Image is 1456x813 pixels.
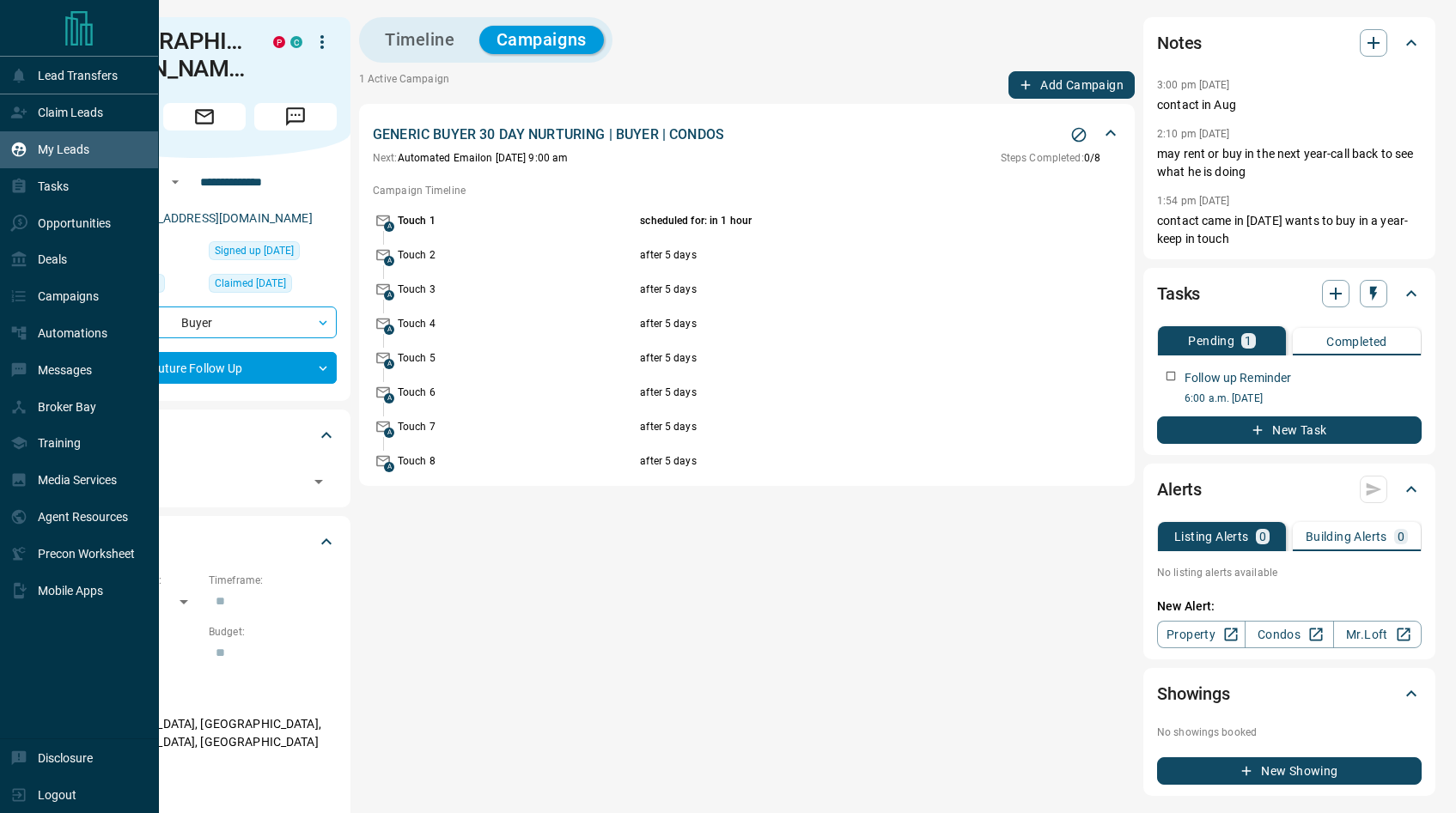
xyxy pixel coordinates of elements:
[640,316,1037,331] p: after 5 days
[1157,280,1200,307] h2: Tasks
[640,419,1037,434] p: after 5 days
[1066,122,1092,148] button: Stop Campaign
[384,393,394,403] span: A
[1188,335,1234,347] p: Pending
[119,211,313,225] a: [EMAIL_ADDRESS][DOMAIN_NAME]
[640,213,1037,228] p: scheduled for: in 1 hour
[640,385,1037,400] p: after 5 days
[1157,673,1422,714] div: Showings
[384,290,394,300] span: A
[290,36,302,48] div: condos.ca
[1174,531,1249,543] p: Listing Alerts
[384,256,394,266] span: A
[1157,212,1422,248] p: contact came in [DATE] wants to buy in a year-keep in touch
[72,306,337,338] div: Buyer
[640,282,1037,297] p: after 5 days
[307,470,331,494] button: Open
[373,124,724,145] p: GENERIC BUYER 30 DAY NURTURING | BUYER | CONDOS
[1245,621,1333,648] a: Condos
[1157,725,1422,740] p: No showings booked
[163,103,246,130] span: Email
[1008,71,1135,99] button: Add Campaign
[1157,145,1422,181] p: may rent or buy in the next year-call back to see what he is doing
[1157,273,1422,314] div: Tasks
[209,624,337,640] p: Budget:
[209,241,337,265] div: Wed Oct 28 2020
[72,415,337,456] div: Tags
[209,274,337,298] div: Thu Jun 12 2025
[1157,29,1202,57] h2: Notes
[1157,565,1422,580] p: No listing alerts available
[1398,531,1404,543] p: 0
[1333,621,1422,648] a: Mr.Loft
[1001,150,1100,166] p: 0 / 8
[1157,416,1422,444] button: New Task
[368,26,472,54] button: Timeline
[1185,369,1291,387] p: Follow up Reminder
[1185,391,1422,406] p: 6:00 a.m. [DATE]
[273,36,285,48] div: property.ca
[1157,22,1422,64] div: Notes
[398,453,636,469] p: Touch 8
[384,462,394,472] span: A
[1157,598,1422,616] p: New Alert:
[1157,621,1246,648] a: Property
[1157,757,1422,785] button: New Showing
[72,710,337,756] p: [GEOGRAPHIC_DATA], [GEOGRAPHIC_DATA], [GEOGRAPHIC_DATA], [GEOGRAPHIC_DATA]
[384,359,394,369] span: A
[215,275,286,292] span: Claimed [DATE]
[215,242,294,259] span: Signed up [DATE]
[209,573,337,588] p: Timeframe:
[1001,152,1084,164] span: Steps Completed:
[398,385,636,400] p: Touch 6
[373,152,398,164] span: Next:
[359,71,449,99] p: 1 Active Campaign
[373,121,1121,169] div: GENERIC BUYER 30 DAY NURTURING | BUYER | CONDOSStop CampaignNext:Automated Emailon [DATE] 9:00 am...
[72,765,337,780] p: Motivation:
[1157,469,1422,510] div: Alerts
[1326,336,1387,348] p: Completed
[1157,79,1230,91] p: 3:00 pm [DATE]
[1157,96,1422,114] p: contact in Aug
[165,172,186,192] button: Open
[1306,531,1387,543] p: Building Alerts
[398,247,636,263] p: Touch 2
[1259,531,1266,543] p: 0
[72,521,337,562] div: Criteria
[1157,128,1230,140] p: 2:10 pm [DATE]
[640,350,1037,366] p: after 5 days
[72,695,337,710] p: Areas Searched:
[384,428,394,438] span: A
[640,247,1037,263] p: after 5 days
[1245,335,1252,347] p: 1
[398,316,636,331] p: Touch 4
[398,282,636,297] p: Touch 3
[640,453,1037,469] p: after 5 days
[1157,476,1202,503] h2: Alerts
[1157,195,1230,207] p: 1:54 pm [DATE]
[373,183,1121,198] p: Campaign Timeline
[398,350,636,366] p: Touch 5
[254,103,337,130] span: Message
[384,325,394,335] span: A
[384,221,394,232] span: A
[398,419,636,434] p: Touch 7
[72,27,247,82] h1: [DEMOGRAPHIC_DATA][PERSON_NAME]
[479,26,604,54] button: Campaigns
[373,150,568,166] p: Automated Email on [DATE] 9:00 am
[398,213,636,228] p: Touch 1
[1157,680,1230,707] h2: Showings
[72,352,337,384] div: Future Follow Up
